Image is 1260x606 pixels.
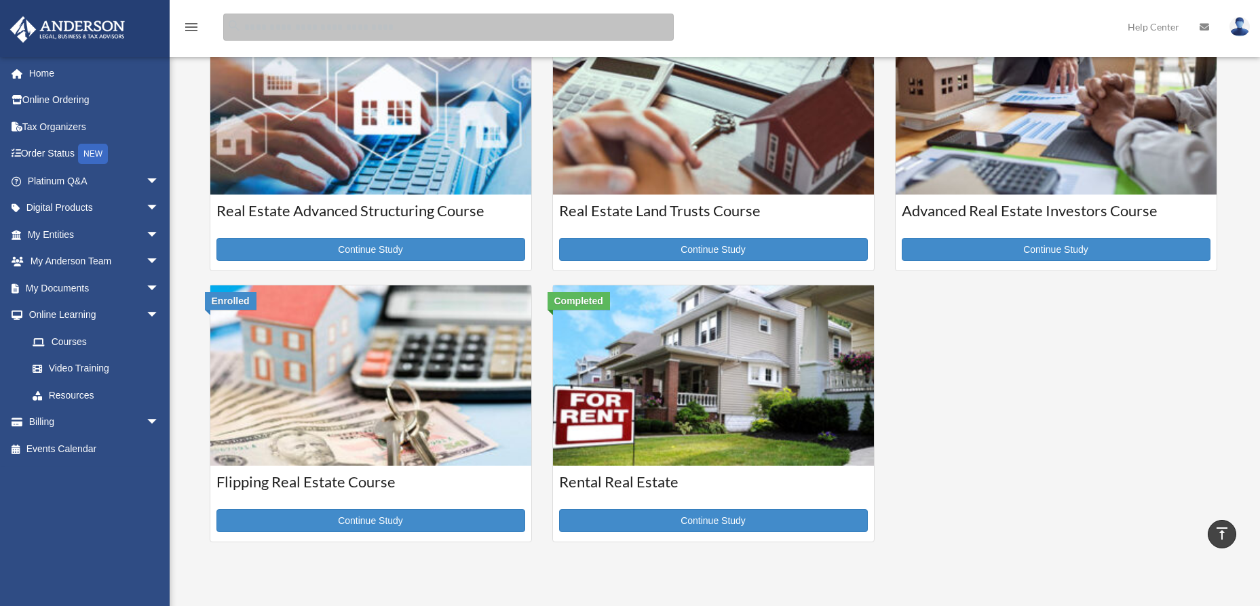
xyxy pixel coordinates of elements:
[146,409,173,437] span: arrow_drop_down
[146,248,173,276] span: arrow_drop_down
[19,355,180,382] a: Video Training
[9,221,180,248] a: My Entitiesarrow_drop_down
[1208,520,1236,548] a: vertical_align_top
[9,248,180,275] a: My Anderson Teamarrow_drop_down
[9,167,180,195] a: Platinum Q&Aarrow_drop_down
[9,87,180,114] a: Online Ordering
[559,238,868,261] a: Continue Study
[146,302,173,329] span: arrow_drop_down
[559,509,868,532] a: Continue Study
[78,144,108,164] div: NEW
[146,167,173,195] span: arrow_drop_down
[6,16,129,43] img: Anderson Advisors Platinum Portal
[9,195,180,222] a: Digital Productsarrow_drop_down
[9,409,180,436] a: Billingarrow_drop_down
[1214,525,1230,542] i: vertical_align_top
[183,19,199,35] i: menu
[146,275,173,302] span: arrow_drop_down
[146,221,173,249] span: arrow_drop_down
[902,238,1210,261] a: Continue Study
[216,472,525,506] h3: Flipping Real Estate Course
[19,328,173,355] a: Courses
[9,140,180,168] a: Order StatusNEW
[902,201,1210,235] h3: Advanced Real Estate Investors Course
[1229,17,1250,37] img: User Pic
[9,113,180,140] a: Tax Organizers
[559,201,868,235] h3: Real Estate Land Trusts Course
[216,238,525,261] a: Continue Study
[9,60,180,87] a: Home
[183,24,199,35] a: menu
[216,201,525,235] h3: Real Estate Advanced Structuring Course
[9,302,180,329] a: Online Learningarrow_drop_down
[216,509,525,532] a: Continue Study
[146,195,173,222] span: arrow_drop_down
[548,292,610,310] div: Completed
[9,275,180,302] a: My Documentsarrow_drop_down
[227,18,242,33] i: search
[205,292,256,310] div: Enrolled
[19,382,180,409] a: Resources
[9,435,180,462] a: Events Calendar
[559,472,868,506] h3: Rental Real Estate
